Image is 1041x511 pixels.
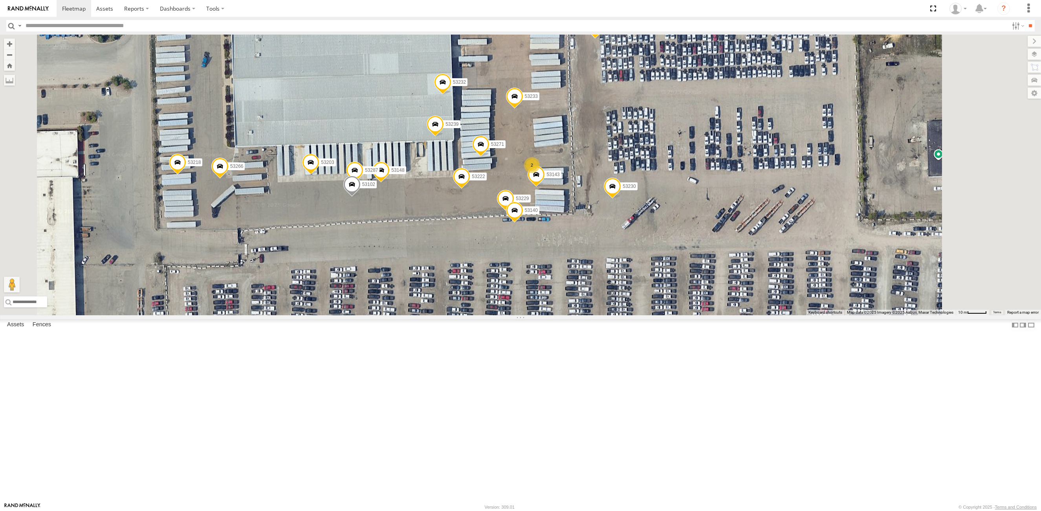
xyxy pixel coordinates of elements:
[362,182,375,187] span: 53102
[958,310,967,314] span: 10 m
[546,172,559,177] span: 53143
[16,20,23,31] label: Search Query
[623,184,636,189] span: 53230
[445,121,458,127] span: 53239
[4,60,15,71] button: Zoom Home
[1009,20,1026,31] label: Search Filter Options
[4,49,15,60] button: Zoom out
[8,6,49,11] img: rand-logo.svg
[491,142,504,147] span: 53271
[1011,319,1019,331] label: Dock Summary Table to the Left
[3,320,28,331] label: Assets
[1019,319,1027,331] label: Dock Summary Table to the Right
[4,503,40,511] a: Visit our Website
[997,2,1010,15] i: ?
[516,196,529,201] span: 53229
[1028,88,1041,99] label: Map Settings
[1027,319,1035,331] label: Hide Summary Table
[993,311,1001,314] a: Terms (opens in new tab)
[485,505,515,509] div: Version: 309.01
[321,160,334,165] span: 53203
[1007,310,1039,314] a: Report a map error
[959,505,1037,509] div: © Copyright 2025 -
[808,310,842,315] button: Keyboard shortcuts
[188,160,201,165] span: 53218
[29,320,55,331] label: Fences
[4,39,15,49] button: Zoom in
[365,168,378,173] span: 53287
[472,174,485,179] span: 53222
[230,164,243,169] span: 53266
[525,94,538,99] span: 53233
[524,157,540,173] div: 2
[391,168,404,173] span: 53148
[4,75,15,86] label: Measure
[995,505,1037,509] a: Terms and Conditions
[947,3,970,15] div: Miky Transport
[847,310,953,314] span: Map data ©2025 Imagery ©2025 Airbus, Maxar Technologies
[525,208,538,213] span: 53140
[956,310,989,315] button: Map Scale: 10 m per 46 pixels
[453,79,466,85] span: 53232
[4,277,20,292] button: Drag Pegman onto the map to open Street View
